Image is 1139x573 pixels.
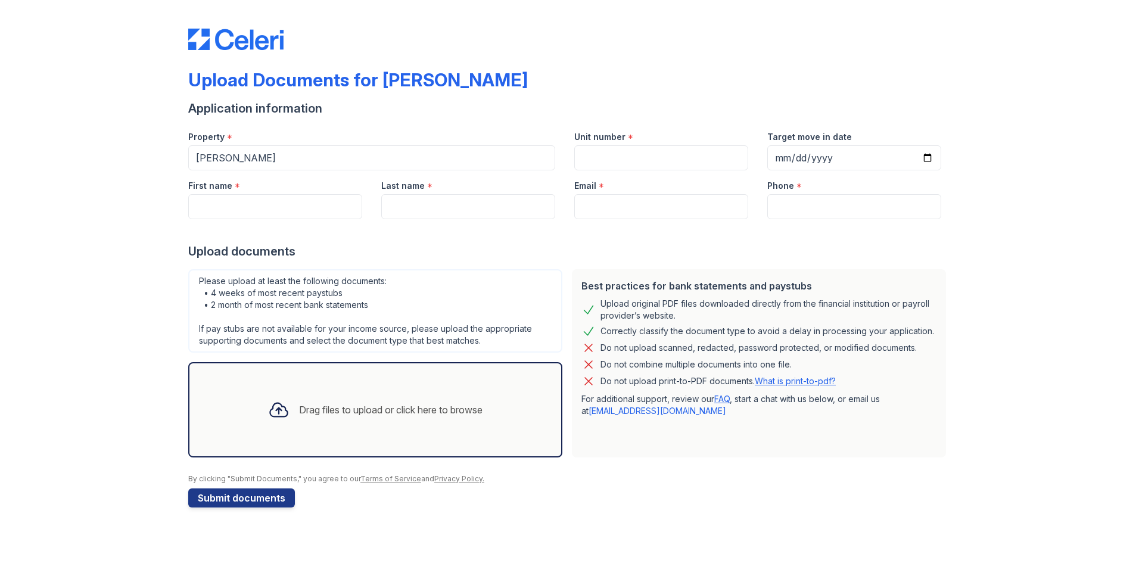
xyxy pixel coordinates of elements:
[767,180,794,192] label: Phone
[574,131,625,143] label: Unit number
[188,243,951,260] div: Upload documents
[600,324,934,338] div: Correctly classify the document type to avoid a delay in processing your application.
[589,406,726,416] a: [EMAIL_ADDRESS][DOMAIN_NAME]
[188,100,951,117] div: Application information
[755,376,836,386] a: What is print-to-pdf?
[188,269,562,353] div: Please upload at least the following documents: • 4 weeks of most recent paystubs • 2 month of mo...
[600,357,792,372] div: Do not combine multiple documents into one file.
[188,488,295,507] button: Submit documents
[574,180,596,192] label: Email
[600,341,917,355] div: Do not upload scanned, redacted, password protected, or modified documents.
[188,474,951,484] div: By clicking "Submit Documents," you agree to our and
[299,403,483,417] div: Drag files to upload or click here to browse
[600,375,836,387] p: Do not upload print-to-PDF documents.
[767,131,852,143] label: Target move in date
[381,180,425,192] label: Last name
[188,131,225,143] label: Property
[581,279,936,293] div: Best practices for bank statements and paystubs
[360,474,421,483] a: Terms of Service
[434,474,484,483] a: Privacy Policy.
[600,298,936,322] div: Upload original PDF files downloaded directly from the financial institution or payroll provider’...
[188,69,528,91] div: Upload Documents for [PERSON_NAME]
[188,180,232,192] label: First name
[188,29,284,50] img: CE_Logo_Blue-a8612792a0a2168367f1c8372b55b34899dd931a85d93a1a3d3e32e68fde9ad4.png
[714,394,730,404] a: FAQ
[581,393,936,417] p: For additional support, review our , start a chat with us below, or email us at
